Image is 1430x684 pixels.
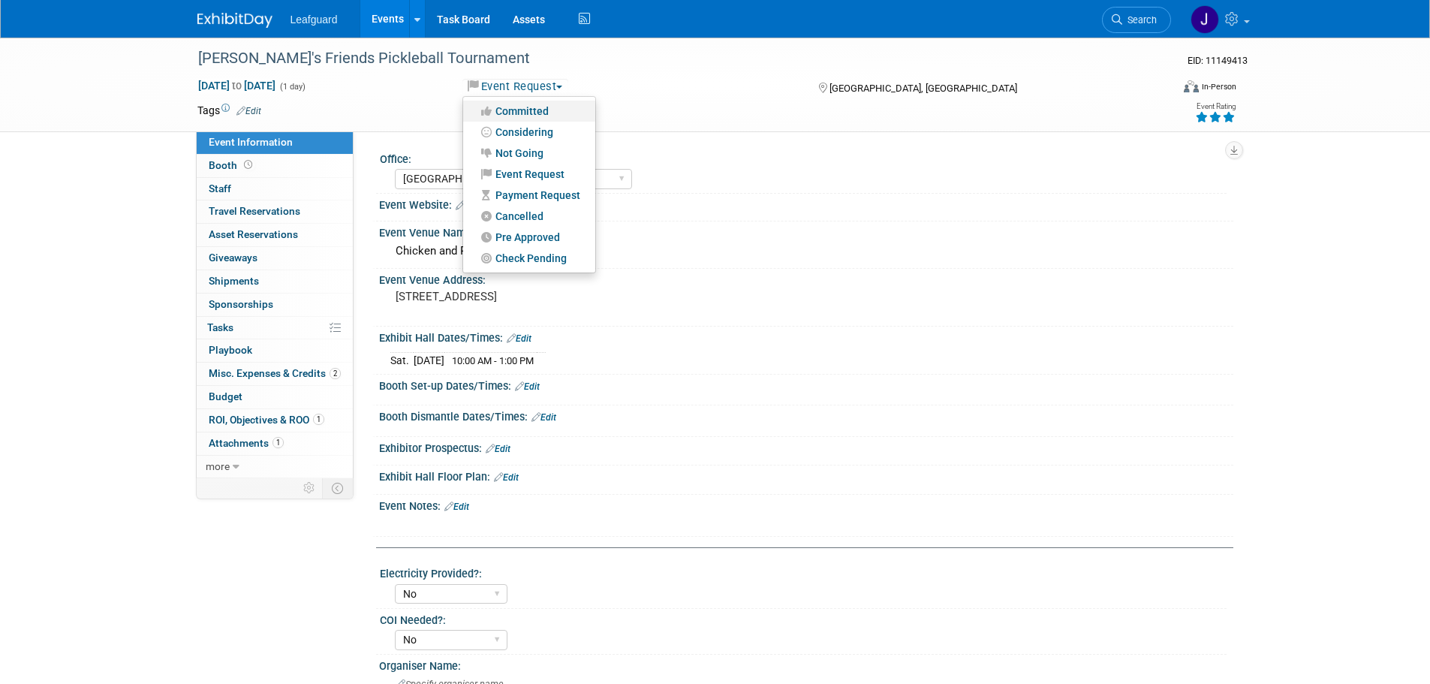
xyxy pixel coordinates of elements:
[1122,14,1157,26] span: Search
[1082,78,1237,101] div: Event Format
[379,655,1233,673] div: Organiser Name:
[197,79,276,92] span: [DATE] [DATE]
[236,106,261,116] a: Edit
[209,344,252,356] span: Playbook
[463,206,595,227] a: Cancelled
[197,103,261,118] td: Tags
[463,143,595,164] a: Not Going
[379,375,1233,394] div: Booth Set-up Dates/Times:
[209,390,242,402] span: Budget
[380,609,1227,628] div: COI Needed?:
[197,131,353,154] a: Event Information
[230,80,244,92] span: to
[209,228,298,240] span: Asset Reservations
[379,437,1233,457] div: Exhibitor Prospectus:
[463,227,595,248] a: Pre Approved
[291,14,338,26] span: Leafguard
[380,148,1227,167] div: Office:
[193,45,1149,72] div: [PERSON_NAME]'s Friends Pickleball Tournament
[531,412,556,423] a: Edit
[379,327,1233,346] div: Exhibit Hall Dates/Times:
[197,317,353,339] a: Tasks
[1188,55,1248,66] span: Event ID: 11149413
[463,101,595,122] a: Committed
[197,178,353,200] a: Staff
[456,200,480,211] a: Edit
[209,414,324,426] span: ROI, Objectives & ROO
[462,79,568,95] button: Event Request
[463,248,595,269] a: Check Pending
[463,185,595,206] a: Payment Request
[330,368,341,379] span: 2
[463,122,595,143] a: Considering
[197,270,353,293] a: Shipments
[209,275,259,287] span: Shipments
[197,456,353,478] a: more
[206,460,230,472] span: more
[379,194,1233,213] div: Event Website:
[829,83,1017,94] span: [GEOGRAPHIC_DATA], [GEOGRAPHIC_DATA]
[197,409,353,432] a: ROI, Objectives & ROO1
[1201,81,1236,92] div: In-Person
[197,386,353,408] a: Budget
[507,333,531,344] a: Edit
[379,269,1233,288] div: Event Venue Address:
[379,466,1233,485] div: Exhibit Hall Floor Plan:
[396,290,718,303] pre: [STREET_ADDRESS]
[463,164,595,185] a: Event Request
[197,363,353,385] a: Misc. Expenses & Credits2
[209,182,231,194] span: Staff
[197,13,272,28] img: ExhibitDay
[209,437,284,449] span: Attachments
[209,367,341,379] span: Misc. Expenses & Credits
[379,221,1233,240] div: Event Venue Name:
[197,294,353,316] a: Sponsorships
[209,136,293,148] span: Event Information
[241,159,255,170] span: Booth not reserved yet
[390,352,414,368] td: Sat.
[444,502,469,512] a: Edit
[494,472,519,483] a: Edit
[209,298,273,310] span: Sponsorships
[1102,7,1171,33] a: Search
[1184,80,1199,92] img: Format-Inperson.png
[414,352,444,368] td: [DATE]
[515,381,540,392] a: Edit
[322,478,353,498] td: Toggle Event Tabs
[209,205,300,217] span: Travel Reservations
[390,240,1222,263] div: Chicken and Pickle
[197,155,353,177] a: Booth
[379,495,1233,514] div: Event Notes:
[313,414,324,425] span: 1
[209,252,257,264] span: Giveaways
[197,432,353,455] a: Attachments1
[197,339,353,362] a: Playbook
[452,355,534,366] span: 10:00 AM - 1:00 PM
[197,224,353,246] a: Asset Reservations
[197,200,353,223] a: Travel Reservations
[272,437,284,448] span: 1
[207,321,233,333] span: Tasks
[209,159,255,171] span: Booth
[1195,103,1236,110] div: Event Rating
[379,405,1233,425] div: Booth Dismantle Dates/Times:
[197,247,353,270] a: Giveaways
[278,82,306,92] span: (1 day)
[1191,5,1219,34] img: Jonathan Zargo
[380,562,1227,581] div: Electricity Provided?:
[297,478,323,498] td: Personalize Event Tab Strip
[486,444,510,454] a: Edit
